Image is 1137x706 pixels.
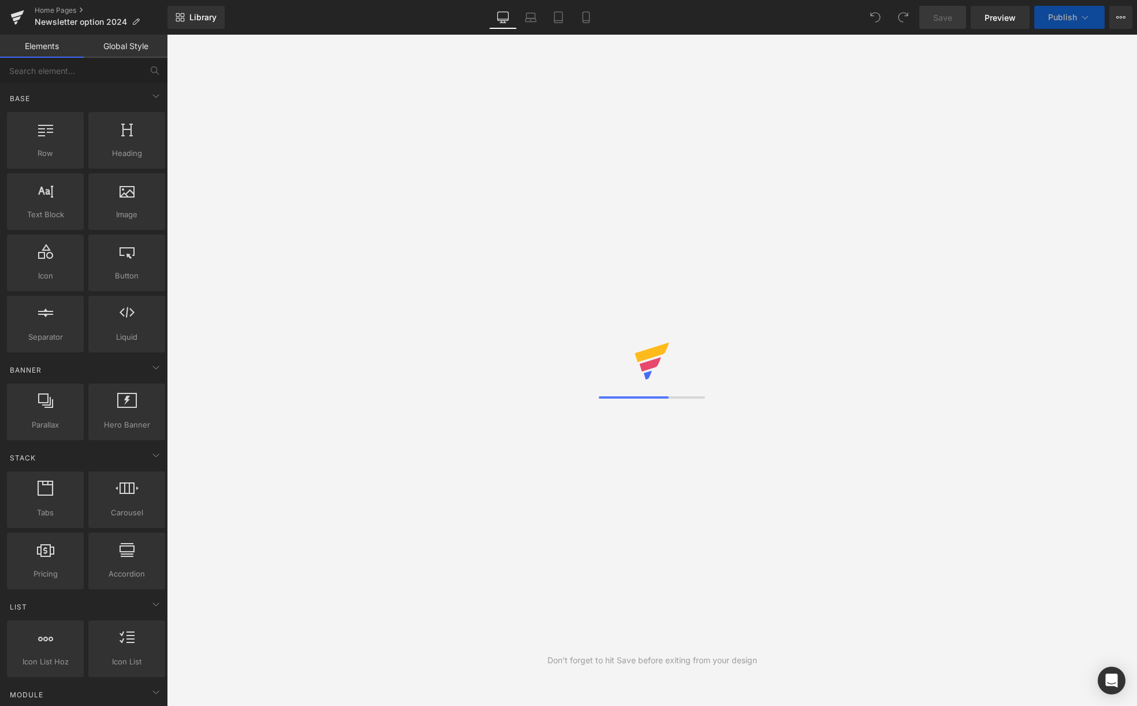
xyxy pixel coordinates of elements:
span: Image [92,209,162,221]
span: Banner [9,365,43,376]
span: Text Block [10,209,80,221]
span: Row [10,147,80,159]
span: Carousel [92,507,162,519]
span: Icon [10,270,80,282]
span: Tabs [10,507,80,519]
span: Library [189,12,217,23]
span: Separator [10,331,80,343]
a: Global Style [84,35,167,58]
a: Laptop [517,6,545,29]
span: Liquid [92,331,162,343]
span: Button [92,270,162,282]
a: Home Pages [35,6,167,15]
span: Base [9,93,31,104]
a: Tablet [545,6,572,29]
span: Pricing [10,568,80,580]
button: More [1109,6,1132,29]
span: Heading [92,147,162,159]
div: Open Intercom Messenger [1098,667,1125,694]
span: Publish [1048,13,1077,22]
span: Preview [985,12,1016,24]
button: Publish [1034,6,1105,29]
span: Newsletter option 2024 [35,17,127,27]
div: Don't forget to hit Save before exiting from your design [547,654,757,667]
a: New Library [167,6,225,29]
button: Undo [864,6,887,29]
span: Module [9,689,44,700]
span: Parallax [10,419,80,431]
span: Hero Banner [92,419,162,431]
a: Mobile [572,6,600,29]
span: Accordion [92,568,162,580]
a: Preview [971,6,1030,29]
a: Desktop [489,6,517,29]
span: Stack [9,452,37,463]
span: List [9,601,28,612]
span: Icon List [92,656,162,668]
span: Icon List Hoz [10,656,80,668]
span: Save [933,12,952,24]
button: Redo [892,6,915,29]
